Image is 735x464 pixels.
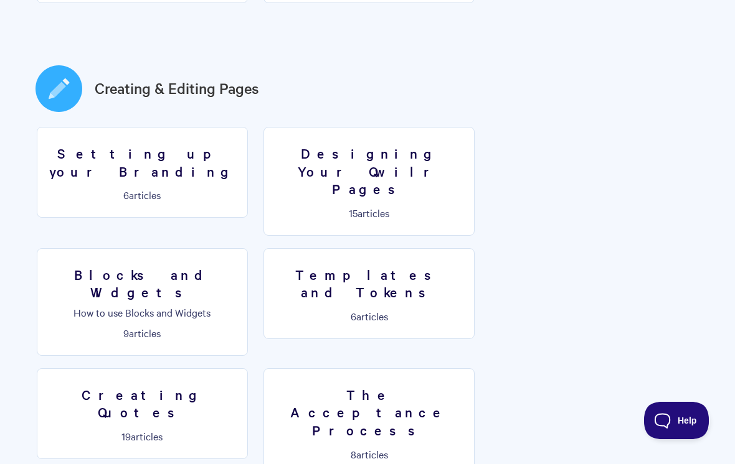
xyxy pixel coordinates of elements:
a: Setting up your Branding 6articles [37,127,248,218]
p: articles [45,189,240,200]
span: 15 [349,206,358,220]
a: Designing Your Qwilr Pages 15articles [263,127,475,236]
iframe: Toggle Customer Support [644,402,710,439]
p: articles [45,327,240,338]
span: 8 [351,447,356,461]
h3: Setting up your Branding [45,144,240,180]
a: Templates and Tokens 6articles [263,248,475,339]
p: articles [272,448,467,460]
span: 19 [121,429,131,443]
p: articles [272,310,467,322]
p: articles [272,207,467,218]
a: Creating & Editing Pages [95,77,259,100]
span: 9 [123,326,129,340]
p: articles [45,430,240,442]
p: How to use Blocks and Widgets [45,307,240,318]
h3: Creating Quotes [45,386,240,421]
h3: The Acceptance Process [272,386,467,439]
span: 6 [351,309,356,323]
a: Blocks and Widgets How to use Blocks and Widgets 9articles [37,248,248,356]
a: Creating Quotes 19articles [37,368,248,459]
h3: Designing Your Qwilr Pages [272,144,467,198]
h3: Blocks and Widgets [45,266,240,301]
span: 6 [123,188,129,202]
h3: Templates and Tokens [272,266,467,301]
